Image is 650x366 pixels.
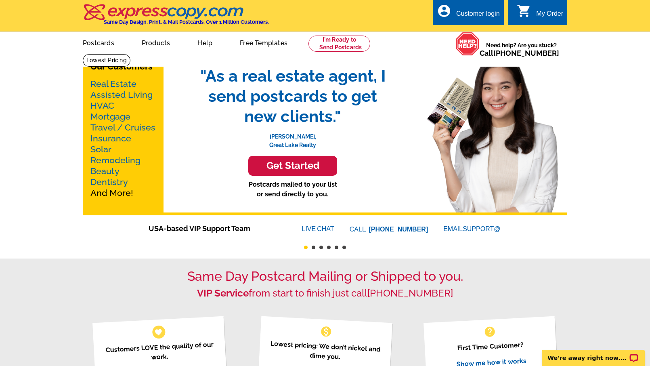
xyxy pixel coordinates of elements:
span: Need help? Are you stuck? [480,41,563,57]
a: Same Day Design, Print, & Mail Postcards. Over 1 Million Customers. [83,10,269,25]
a: Free Templates [227,33,300,52]
span: favorite [154,328,163,336]
a: HVAC [90,101,114,111]
button: 5 of 6 [335,246,338,249]
font: SUPPORT@ [463,224,501,234]
a: Mortgage [90,111,130,122]
button: 4 of 6 [327,246,331,249]
p: Postcards mailed to your list or send directly to you. [192,180,394,199]
a: [PHONE_NUMBER] [369,226,428,233]
div: Customer login [456,10,500,21]
span: "As a real estate agent, I send postcards to get new clients." [192,66,394,126]
a: LIVECHAT [302,225,334,232]
button: 2 of 6 [312,246,315,249]
span: monetization_on [320,325,333,338]
button: 3 of 6 [319,246,323,249]
p: [PERSON_NAME], Great Lake Realty [192,126,394,149]
iframe: LiveChat chat widget [537,341,650,366]
strong: VIP Service [197,287,249,299]
a: Assisted Living [90,90,153,100]
a: Dentistry [90,177,128,187]
span: help [483,325,496,338]
span: Call [480,49,559,57]
p: And More! [90,78,156,198]
h3: Get Started [258,160,327,172]
a: [PHONE_NUMBER] [367,287,453,299]
button: 1 of 6 [304,246,308,249]
p: Lowest pricing: We don’t nickel and dime you. [268,339,382,364]
h1: Same Day Postcard Mailing or Shipped to you. [83,269,567,284]
a: account_circle Customer login [437,9,500,19]
h2: from start to finish just call [83,288,567,299]
img: help [455,32,480,56]
a: EMAILSUPPORT@ [443,225,501,232]
a: Real Estate [90,79,136,89]
a: [PHONE_NUMBER] [493,49,559,57]
p: Customers LOVE the quality of our work. [102,339,216,365]
button: 6 of 6 [342,246,346,249]
i: account_circle [437,4,451,18]
a: shopping_cart My Order [517,9,563,19]
i: shopping_cart [517,4,531,18]
a: Postcards [70,33,127,52]
a: Help [185,33,225,52]
font: LIVE [302,224,317,234]
font: CALL [350,225,367,234]
a: Remodeling [90,155,140,165]
a: Travel / Cruises [90,122,155,133]
a: Insurance [90,133,131,143]
a: Products [129,33,183,52]
p: First Time Customer? [433,339,547,354]
h4: Same Day Design, Print, & Mail Postcards. Over 1 Million Customers. [104,19,269,25]
div: My Order [536,10,563,21]
a: Solar [90,144,111,154]
a: Beauty [90,166,120,176]
span: USA-based VIP Support Team [149,223,278,234]
a: Get Started [192,156,394,176]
